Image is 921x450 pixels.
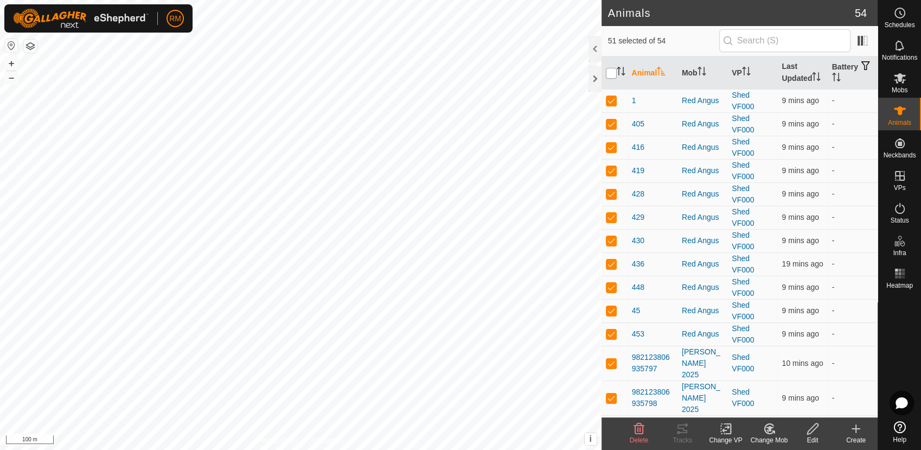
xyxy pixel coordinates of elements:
a: Shed VF000 [732,137,754,157]
td: - [828,276,878,299]
span: 25 Aug 2025, 4:16 pm [782,236,818,245]
button: – [5,71,18,84]
span: 1 [632,95,636,106]
img: Gallagher Logo [13,9,149,28]
div: Red Angus [682,212,723,223]
td: - [828,136,878,159]
span: Heatmap [886,282,913,289]
div: [PERSON_NAME] 2025 [682,346,723,381]
a: Shed VF000 [732,254,754,274]
div: Edit [791,435,834,445]
span: 429 [632,212,644,223]
p-sorticon: Activate to sort [617,68,625,77]
td: - [828,182,878,206]
span: 453 [632,328,644,340]
div: Red Angus [682,282,723,293]
div: Tracks [661,435,704,445]
button: i [585,433,597,445]
span: Help [893,436,906,443]
td: - [828,381,878,415]
div: Red Angus [682,235,723,246]
a: Shed VF000 [732,277,754,297]
a: Shed VF000 [732,207,754,227]
td: - [828,252,878,276]
span: Status [890,217,909,224]
span: 25 Aug 2025, 4:16 pm [782,213,818,221]
td: - [828,112,878,136]
th: Animal [628,56,677,90]
td: - [828,159,878,182]
a: Shed VF000 [732,388,754,408]
button: Map Layers [24,40,37,53]
span: 25 Aug 2025, 4:15 pm [782,394,818,402]
span: 419 [632,165,644,176]
p-sorticon: Activate to sort [657,68,666,77]
a: Shed VF000 [732,161,754,181]
th: Battery [828,56,878,90]
td: - [828,89,878,112]
span: Mobs [892,87,907,93]
span: 25 Aug 2025, 4:16 pm [782,119,818,128]
a: Contact Us [311,436,343,446]
span: i [589,434,591,443]
span: 45 [632,305,641,316]
a: Shed VF000 [732,91,754,111]
span: 982123806935798 [632,386,673,409]
a: Shed VF000 [732,324,754,344]
span: 25 Aug 2025, 4:16 pm [782,329,818,338]
div: Create [834,435,878,445]
div: Change Mob [747,435,791,445]
span: 436 [632,258,644,270]
span: RM [169,13,181,24]
div: Red Angus [682,188,723,200]
h2: Animals [608,7,855,20]
span: 430 [632,235,644,246]
span: Delete [630,436,649,444]
div: Change VP [704,435,747,445]
span: 982123806935797 [632,352,673,375]
a: Shed VF000 [732,231,754,251]
div: Red Angus [682,328,723,340]
a: Help [878,417,921,447]
th: Mob [677,56,727,90]
div: Red Angus [682,258,723,270]
button: + [5,57,18,70]
span: 25 Aug 2025, 4:15 pm [782,359,823,367]
td: - [828,229,878,252]
p-sorticon: Activate to sort [812,74,821,83]
p-sorticon: Activate to sort [742,68,751,77]
th: Last Updated [777,56,827,90]
span: 405 [632,118,644,130]
a: Privacy Policy [258,436,298,446]
span: 416 [632,142,644,153]
p-sorticon: Activate to sort [832,74,841,83]
span: 25 Aug 2025, 4:16 pm [782,306,818,315]
td: - [828,415,878,450]
span: 25 Aug 2025, 4:15 pm [782,189,818,198]
div: Red Angus [682,118,723,130]
a: Shed VF000 [732,184,754,204]
td: - [828,322,878,346]
span: 25 Aug 2025, 4:16 pm [782,96,818,105]
span: Notifications [882,54,917,61]
td: - [828,299,878,322]
td: - [828,206,878,229]
div: [PERSON_NAME] 2025 [682,381,723,415]
div: Red Angus [682,165,723,176]
a: Shed VF000 [732,114,754,134]
div: Red Angus [682,142,723,153]
span: 25 Aug 2025, 4:15 pm [782,166,818,175]
button: Reset Map [5,39,18,52]
span: 54 [855,5,867,21]
a: Shed VF000 [732,353,754,373]
span: 25 Aug 2025, 4:16 pm [782,283,818,291]
span: 428 [632,188,644,200]
a: Shed VF000 [732,301,754,321]
input: Search (S) [719,29,850,52]
span: Schedules [884,22,914,28]
p-sorticon: Activate to sort [698,68,706,77]
th: VP [727,56,777,90]
div: [PERSON_NAME] 2025 [682,416,723,450]
span: 448 [632,282,644,293]
div: Red Angus [682,305,723,316]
